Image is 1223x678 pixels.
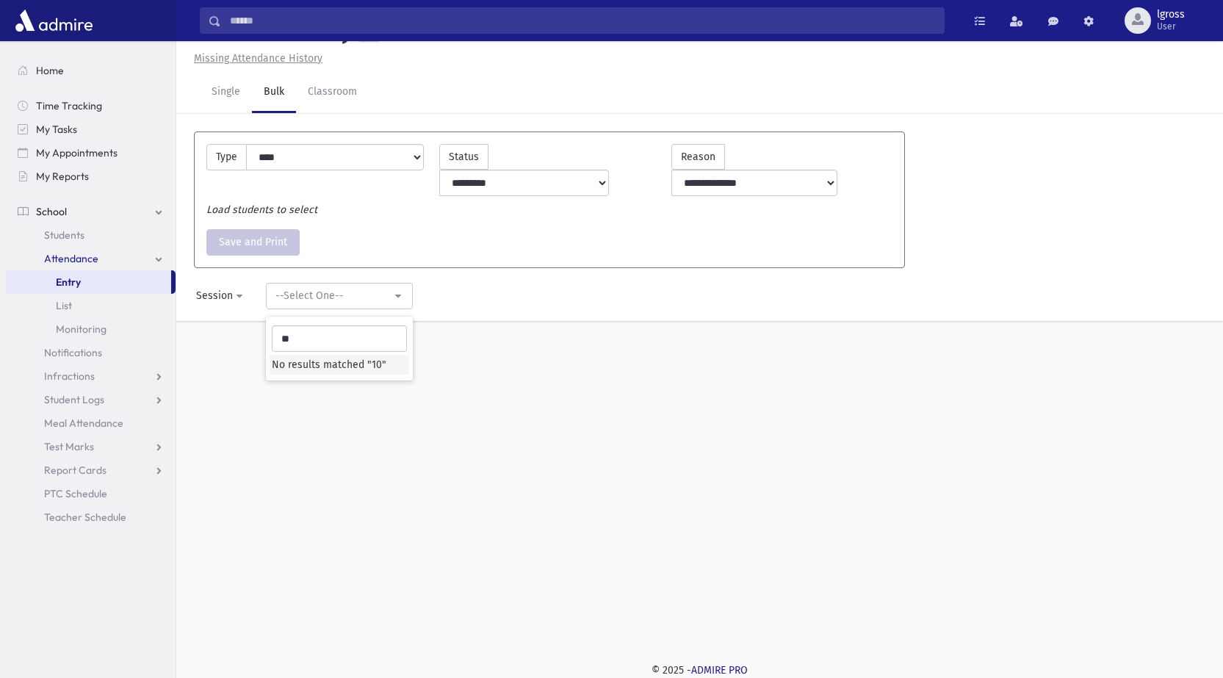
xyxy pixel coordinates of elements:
span: Entry [56,275,81,289]
a: My Tasks [6,118,176,141]
button: Session [187,283,254,309]
span: Teacher Schedule [44,511,126,524]
a: Bulk [252,72,296,113]
div: Session [196,288,233,303]
label: Reason [671,144,725,170]
img: AdmirePro [12,6,96,35]
span: School [36,205,67,218]
span: My Tasks [36,123,77,136]
span: User [1157,21,1185,32]
span: My Reports [36,170,89,183]
a: School [6,200,176,223]
a: Students [6,223,176,247]
a: List [6,294,176,317]
span: Report Cards [44,464,107,477]
span: Infractions [44,369,95,383]
a: Meal Attendance [6,411,176,435]
span: List [56,299,72,312]
span: lgross [1157,9,1185,21]
input: Search [272,325,407,352]
button: --Select One-- [266,283,413,309]
label: Status [439,144,488,170]
a: Student Logs [6,388,176,411]
u: Missing Attendance History [194,52,322,65]
a: Infractions [6,364,176,388]
span: Time Tracking [36,99,102,112]
li: No results matched "10" [270,355,409,375]
span: Notifications [44,346,102,359]
a: Home [6,59,176,82]
span: Test Marks [44,440,94,453]
input: Search [221,7,944,34]
a: PTC Schedule [6,482,176,505]
div: Load students to select [199,202,900,217]
a: Test Marks [6,435,176,458]
a: Classroom [296,72,369,113]
span: Student Logs [44,393,104,406]
div: © 2025 - [200,663,1199,678]
button: Save and Print [206,229,300,256]
span: PTC Schedule [44,487,107,500]
a: My Reports [6,165,176,188]
span: Meal Attendance [44,416,123,430]
span: Attendance [44,252,98,265]
a: Single [200,72,252,113]
span: Monitoring [56,322,107,336]
a: Teacher Schedule [6,505,176,529]
a: Entry [6,270,171,294]
div: --Select One-- [275,288,392,303]
a: Attendance [6,247,176,270]
a: Report Cards [6,458,176,482]
a: Monitoring [6,317,176,341]
a: My Appointments [6,141,176,165]
label: Type [206,144,247,170]
a: Notifications [6,341,176,364]
span: Students [44,228,84,242]
a: Missing Attendance History [188,52,322,65]
a: Time Tracking [6,94,176,118]
span: My Appointments [36,146,118,159]
span: Home [36,64,64,77]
